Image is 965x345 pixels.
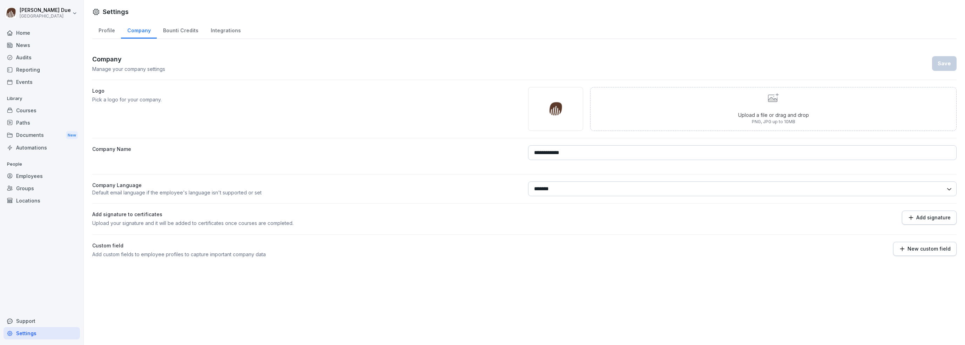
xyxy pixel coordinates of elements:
[932,56,957,71] button: Save
[92,21,121,39] a: Profile
[902,211,957,225] button: Add signature
[92,96,521,103] p: Pick a logo for your company.
[916,215,951,220] p: Add signature
[204,21,247,39] a: Integrations
[92,242,521,249] label: Custom field
[4,76,80,88] a: Events
[738,111,809,119] p: Upload a file or drag and drop
[4,27,80,39] a: Home
[92,87,521,94] label: Logo
[907,246,951,252] p: New custom field
[4,39,80,51] a: News
[4,170,80,182] a: Employees
[4,327,80,339] a: Settings
[4,117,80,129] a: Paths
[92,251,521,258] p: Add custom fields to employee profiles to capture important company data
[738,119,809,125] p: PNG, JPG up to 10MB
[92,181,521,189] p: Company Language
[4,51,80,64] a: Audits
[157,21,204,39] a: Bounti Credits
[548,101,563,117] img: nsp78v9qgumm6p8hkwavcm2r.png
[4,182,80,194] a: Groups
[4,129,80,142] a: DocumentsNew
[4,141,80,154] a: Automations
[121,21,157,39] a: Company
[4,194,80,207] a: Locations
[66,131,78,139] div: New
[92,54,165,64] h3: Company
[893,242,957,256] button: New custom field
[4,64,80,76] a: Reporting
[92,145,521,160] label: Company Name
[4,93,80,104] p: Library
[92,65,165,73] p: Manage your company settings
[20,14,71,19] p: [GEOGRAPHIC_DATA]
[92,189,521,196] p: Default email language if the employee's language isn't supported or set
[20,7,71,13] p: [PERSON_NAME] Due
[92,219,521,227] p: Upload your signature and it will be added to certificates once courses are completed.
[938,60,951,67] div: Save
[4,104,80,117] a: Courses
[4,315,80,327] div: Support
[4,159,80,170] p: People
[92,211,521,218] label: Add signature to certificates
[103,7,129,16] h1: Settings
[4,129,80,142] div: Documents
